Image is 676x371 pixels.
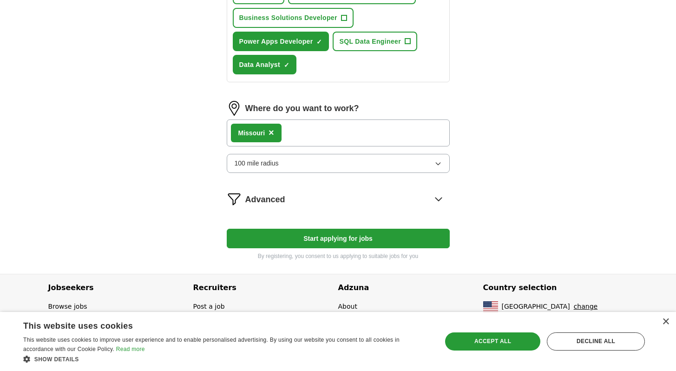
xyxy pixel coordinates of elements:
[233,55,297,74] button: Data Analyst✓
[23,337,400,352] span: This website uses cookies to improve user experience and to enable personalised advertising. By u...
[193,303,225,310] a: Post a job
[245,193,285,206] span: Advanced
[48,303,87,310] a: Browse jobs
[227,154,450,172] button: 100 mile radius
[23,354,429,364] div: Show details
[239,36,313,46] span: Power Apps Developer
[233,8,354,27] button: Business Solutions Developer
[574,301,598,311] button: change
[483,301,498,312] img: US flag
[333,32,417,51] button: SQL Data Engineer
[445,332,540,350] div: Accept all
[227,229,450,248] button: Start applying for jobs
[339,36,401,46] span: SQL Data Engineer
[338,303,357,310] a: About
[227,192,242,206] img: filter
[238,129,246,137] strong: Mi
[227,252,450,261] p: By registering, you consent to us applying to suitable jobs for you
[502,301,570,311] span: [GEOGRAPHIC_DATA]
[239,13,337,23] span: Business Solutions Developer
[483,274,628,301] h4: Country selection
[235,158,279,168] span: 100 mile radius
[662,318,669,325] div: Close
[23,318,406,331] div: This website uses cookies
[227,101,242,116] img: location.png
[238,128,265,138] div: ssouri
[245,102,359,115] label: Where do you want to work?
[316,38,322,46] span: ✓
[269,126,274,140] button: ×
[269,127,274,138] span: ×
[34,356,79,363] span: Show details
[284,61,289,69] span: ✓
[116,346,145,352] a: Read more, opens a new window
[239,60,281,70] span: Data Analyst
[233,32,329,51] button: Power Apps Developer✓
[547,332,645,350] div: Decline all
